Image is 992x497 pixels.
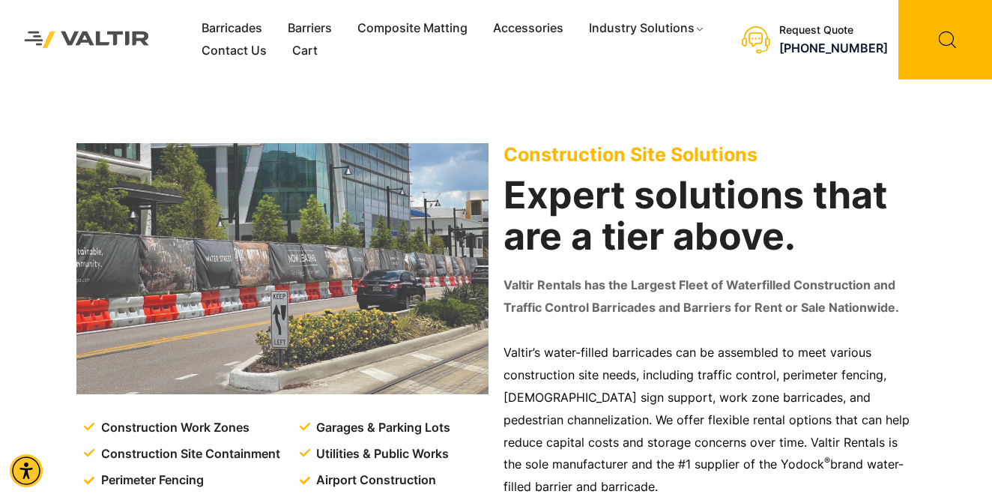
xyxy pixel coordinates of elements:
[279,40,330,62] a: Cart
[480,17,576,40] a: Accessories
[97,443,280,466] span: Construction Site Containment
[503,143,916,166] p: Construction Site Solutions
[503,274,916,319] p: Valtir Rentals has the Largest Fleet of Waterfilled Construction and Traffic Control Barricades a...
[97,417,249,439] span: Construction Work Zones
[312,443,449,466] span: Utilities & Public Works
[576,17,718,40] a: Industry Solutions
[779,40,888,55] a: call (888) 496-3625
[824,455,830,466] sup: ®
[312,469,436,492] span: Airport Construction
[779,24,888,37] div: Request Quote
[10,454,43,487] div: Accessibility Menu
[97,469,204,492] span: Perimeter Fencing
[189,40,279,62] a: Contact Us
[189,17,275,40] a: Barricades
[11,18,163,61] img: Valtir Rentals
[345,17,480,40] a: Composite Matting
[275,17,345,40] a: Barriers
[503,175,916,257] h2: Expert solutions that are a tier above.
[312,417,450,439] span: Garages & Parking Lots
